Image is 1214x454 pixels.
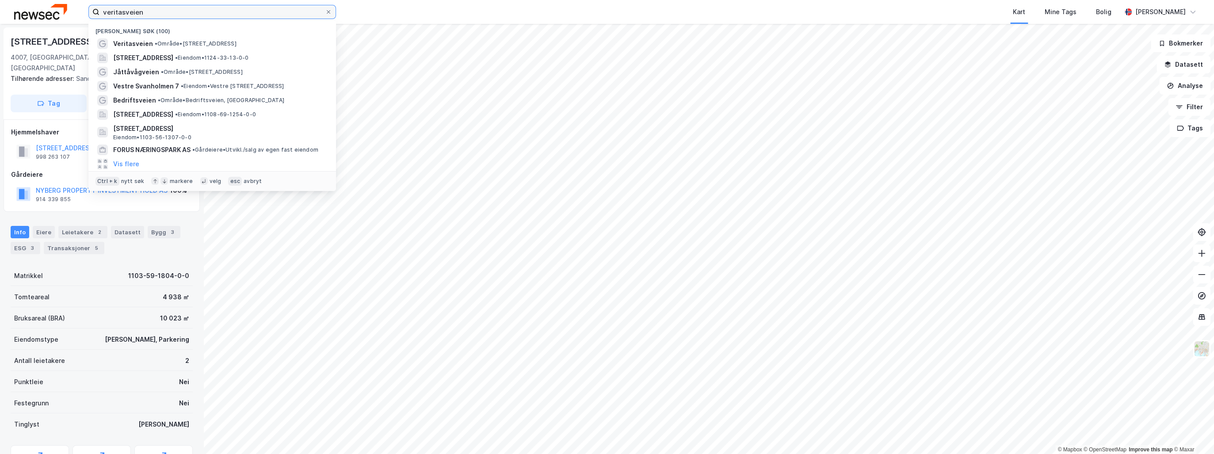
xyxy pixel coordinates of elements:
div: 998 263 107 [36,153,70,160]
button: Tags [1169,119,1210,137]
div: [PERSON_NAME] [1135,7,1186,17]
div: 2 [95,228,104,237]
span: • [175,111,178,118]
div: Leietakere [58,226,107,238]
img: Z [1193,340,1210,357]
span: Eiendom • Vestre [STREET_ADDRESS] [181,83,284,90]
button: Tag [11,95,87,112]
div: Nei [179,398,189,408]
div: [PERSON_NAME], Parkering [105,334,189,345]
div: velg [210,178,221,185]
div: Antall leietakere [14,355,65,366]
span: Eiendom • 1124-33-13-0-0 [175,54,249,61]
div: Datasett [111,226,144,238]
div: Transaksjoner [44,242,104,254]
div: [STREET_ADDRESS] [11,34,97,49]
span: FORUS NÆRINGSPARK AS [113,145,191,155]
div: ESG [11,242,40,254]
span: [STREET_ADDRESS] [113,123,325,134]
div: 4 938 ㎡ [163,292,189,302]
div: 3 [28,244,37,252]
input: Søk på adresse, matrikkel, gårdeiere, leietakere eller personer [99,5,325,19]
iframe: Chat Widget [1170,412,1214,454]
div: Info [11,226,29,238]
span: Veritasveien [113,38,153,49]
div: 914 339 855 [36,196,71,203]
span: Eiendom • 1103-56-1307-0-0 [113,134,191,141]
div: [PERSON_NAME] [138,419,189,430]
button: Datasett [1157,56,1210,73]
div: nytt søk [121,178,145,185]
div: Bygg [148,226,180,238]
span: • [175,54,178,61]
button: Bokmerker [1151,34,1210,52]
div: Nei [179,377,189,387]
span: Gårdeiere • Utvikl./salg av egen fast eiendom [192,146,318,153]
div: Sandvigå 34 [11,73,186,84]
span: Jåttåvågveien [113,67,159,77]
div: Eiendomstype [14,334,58,345]
div: Bruksareal (BRA) [14,313,65,324]
button: Analyse [1159,77,1210,95]
a: OpenStreetMap [1084,446,1126,453]
div: avbryt [244,178,262,185]
div: 1103-59-1804-0-0 [128,271,189,281]
div: 2 [185,355,189,366]
span: • [181,83,183,89]
a: Mapbox [1057,446,1082,453]
div: Tomteareal [14,292,50,302]
div: Kontrollprogram for chat [1170,412,1214,454]
img: newsec-logo.f6e21ccffca1b3a03d2d.png [14,4,67,19]
div: Ctrl + k [95,177,119,186]
span: Bedriftsveien [113,95,156,106]
span: Vestre Svanholmen 7 [113,81,179,92]
span: Område • Bedriftsveien, [GEOGRAPHIC_DATA] [158,97,284,104]
span: [STREET_ADDRESS] [113,109,173,120]
div: Tinglyst [14,419,39,430]
span: Tilhørende adresser: [11,75,76,82]
div: Hjemmelshaver [11,127,192,137]
span: Eiendom • 1108-69-1254-0-0 [175,111,256,118]
div: Kart [1013,7,1025,17]
div: 4007, [GEOGRAPHIC_DATA], [GEOGRAPHIC_DATA] [11,52,122,73]
span: • [161,69,164,75]
div: Punktleie [14,377,43,387]
div: Gårdeiere [11,169,192,180]
span: Område • [STREET_ADDRESS] [155,40,237,47]
button: Vis flere [113,159,139,169]
div: 5 [92,244,101,252]
button: Filter [1168,98,1210,116]
span: [STREET_ADDRESS] [113,53,173,63]
div: Bolig [1096,7,1111,17]
div: Festegrunn [14,398,49,408]
a: Improve this map [1129,446,1172,453]
div: 10 023 ㎡ [160,313,189,324]
span: • [192,146,195,153]
span: Område • [STREET_ADDRESS] [161,69,243,76]
div: Mine Tags [1045,7,1077,17]
span: • [155,40,157,47]
div: esc [228,177,242,186]
div: markere [170,178,193,185]
div: 3 [168,228,177,237]
div: [PERSON_NAME] søk (100) [88,21,336,37]
div: Eiere [33,226,55,238]
div: Matrikkel [14,271,43,281]
span: • [158,97,160,103]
